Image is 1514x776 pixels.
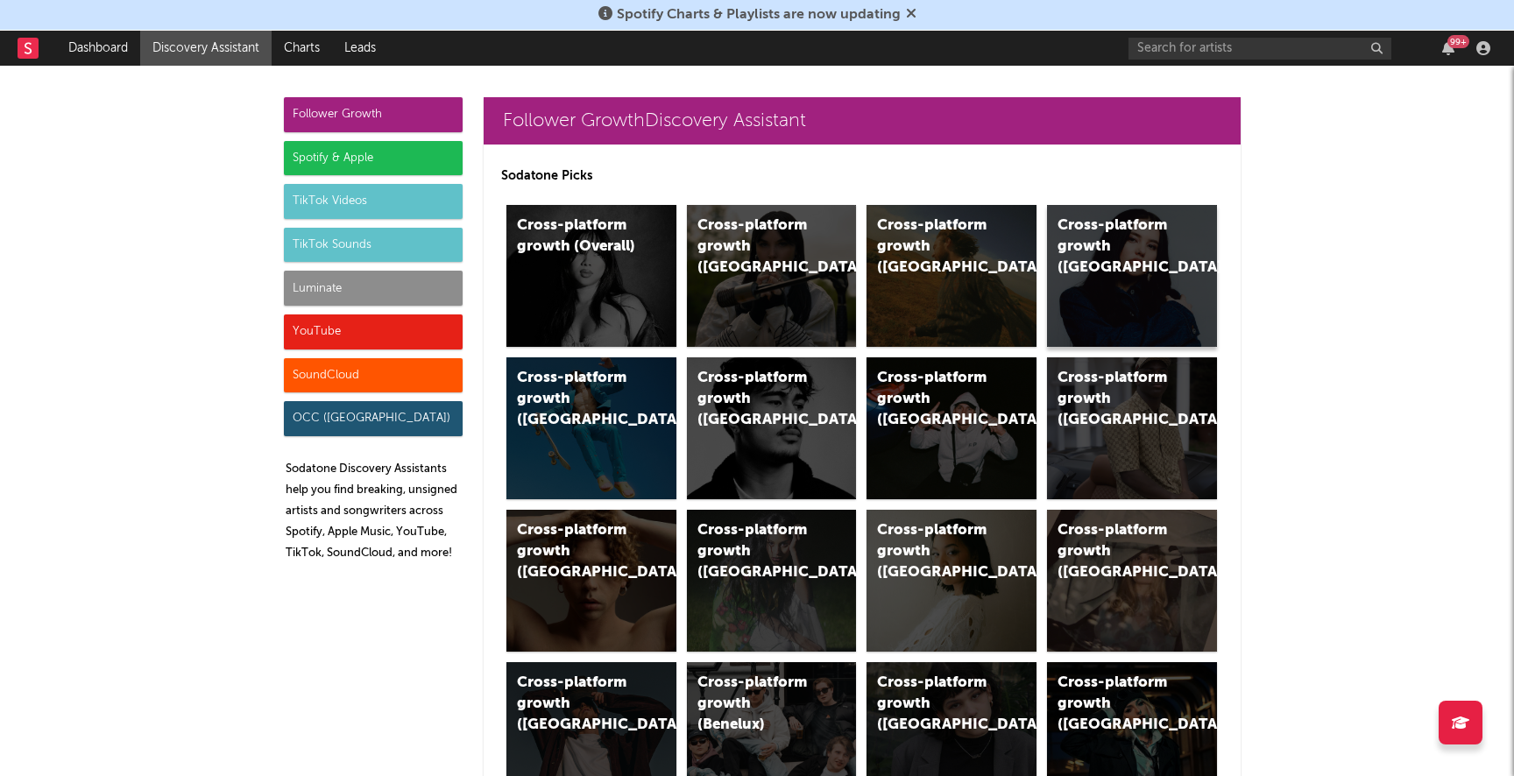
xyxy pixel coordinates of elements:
a: Cross-platform growth ([GEOGRAPHIC_DATA]) [687,510,857,652]
div: TikTok Videos [284,184,463,219]
div: 99 + [1447,35,1469,48]
a: Cross-platform growth ([GEOGRAPHIC_DATA]) [506,357,676,499]
a: Cross-platform growth ([GEOGRAPHIC_DATA]) [1047,357,1217,499]
a: Cross-platform growth ([GEOGRAPHIC_DATA]) [506,510,676,652]
div: Cross-platform growth ([GEOGRAPHIC_DATA]) [1058,368,1177,431]
div: Follower Growth [284,97,463,132]
a: Cross-platform growth ([GEOGRAPHIC_DATA]) [867,510,1036,652]
div: Cross-platform growth ([GEOGRAPHIC_DATA]) [697,368,817,431]
div: Cross-platform growth ([GEOGRAPHIC_DATA]) [877,673,996,736]
button: 99+ [1442,41,1454,55]
div: YouTube [284,314,463,349]
div: Luminate [284,271,463,306]
div: OCC ([GEOGRAPHIC_DATA]) [284,401,463,436]
a: Leads [332,31,388,66]
p: Sodatone Discovery Assistants help you find breaking, unsigned artists and songwriters across Spo... [286,459,463,564]
div: Cross-platform growth ([GEOGRAPHIC_DATA]/GSA) [877,368,996,431]
a: Cross-platform growth ([GEOGRAPHIC_DATA]) [867,205,1036,347]
a: Cross-platform growth ([GEOGRAPHIC_DATA]) [687,205,857,347]
div: Cross-platform growth (Overall) [517,215,636,257]
a: Cross-platform growth ([GEOGRAPHIC_DATA]) [687,357,857,499]
div: Cross-platform growth ([GEOGRAPHIC_DATA]) [517,673,636,736]
div: SoundCloud [284,358,463,393]
a: Discovery Assistant [140,31,272,66]
div: Cross-platform growth ([GEOGRAPHIC_DATA]) [877,215,996,279]
div: Cross-platform growth (Benelux) [697,673,817,736]
div: Cross-platform growth ([GEOGRAPHIC_DATA]) [1058,520,1177,583]
div: Cross-platform growth ([GEOGRAPHIC_DATA]) [517,520,636,583]
div: Cross-platform growth ([GEOGRAPHIC_DATA]) [1058,215,1177,279]
div: TikTok Sounds [284,228,463,263]
a: Cross-platform growth ([GEOGRAPHIC_DATA]) [1047,205,1217,347]
span: Dismiss [906,8,916,22]
div: Cross-platform growth ([GEOGRAPHIC_DATA]) [1058,673,1177,736]
input: Search for artists [1128,38,1391,60]
div: Cross-platform growth ([GEOGRAPHIC_DATA]) [697,520,817,583]
div: Cross-platform growth ([GEOGRAPHIC_DATA]) [877,520,996,583]
a: Cross-platform growth ([GEOGRAPHIC_DATA]) [1047,510,1217,652]
a: Follower GrowthDiscovery Assistant [484,97,1241,145]
a: Cross-platform growth (Overall) [506,205,676,347]
span: Spotify Charts & Playlists are now updating [617,8,901,22]
a: Dashboard [56,31,140,66]
p: Sodatone Picks [501,166,1223,187]
div: Spotify & Apple [284,141,463,176]
div: Cross-platform growth ([GEOGRAPHIC_DATA]) [517,368,636,431]
a: Charts [272,31,332,66]
div: Cross-platform growth ([GEOGRAPHIC_DATA]) [697,215,817,279]
a: Cross-platform growth ([GEOGRAPHIC_DATA]/GSA) [867,357,1036,499]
